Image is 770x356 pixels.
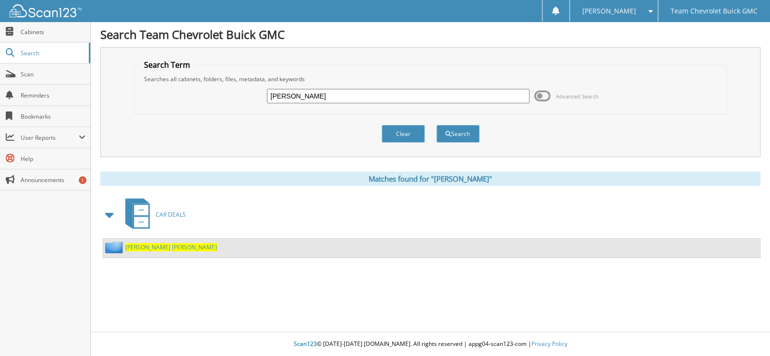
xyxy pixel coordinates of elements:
span: [PERSON_NAME] [125,243,170,251]
div: Matches found for "[PERSON_NAME]" [100,172,760,186]
a: [PERSON_NAME] [PERSON_NAME] [125,243,217,251]
h1: Search Team Chevrolet Buick GMC [100,26,760,42]
button: Search [436,125,480,143]
span: Team Chevrolet Buick GMC [671,8,758,14]
div: © [DATE]-[DATE] [DOMAIN_NAME]. All rights reserved | appg04-scan123-com | [91,332,770,356]
span: Advanced Search [556,93,599,100]
span: User Reports [21,134,79,142]
div: Searches all cabinets, folders, files, metadata, and keywords [139,75,722,83]
button: Clear [382,125,425,143]
legend: Search Term [139,60,195,70]
span: Cabinets [21,28,85,36]
span: CAR DEALS [156,210,186,219]
img: scan123-logo-white.svg [10,4,82,17]
a: Privacy Policy [531,340,567,348]
span: Scan123 [294,340,317,348]
span: [PERSON_NAME] [582,8,636,14]
div: 1 [79,176,86,184]
span: [PERSON_NAME] [172,243,217,251]
span: Search [21,49,84,57]
a: CAR DEALS [120,196,186,233]
iframe: Chat Widget [722,310,770,356]
span: Announcements [21,176,85,184]
span: Help [21,155,85,163]
span: Scan [21,70,85,78]
span: Bookmarks [21,112,85,121]
img: folder2.png [105,241,125,253]
span: Reminders [21,91,85,99]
